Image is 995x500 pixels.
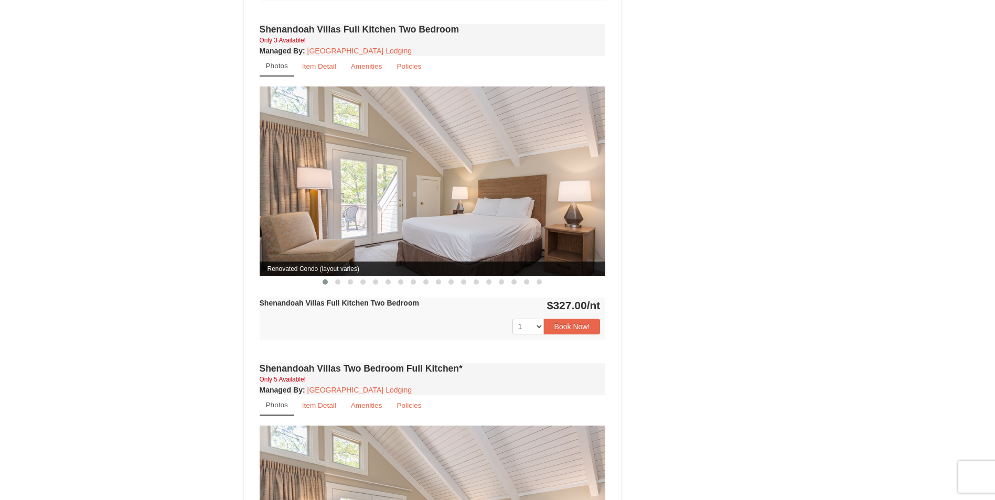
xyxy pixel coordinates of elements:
strong: Shenandoah Villas Full Kitchen Two Bedroom [260,299,419,307]
span: /nt [587,299,601,311]
strong: $327.00 [547,299,601,311]
small: Only 3 Available! [260,37,306,44]
button: Book Now! [544,319,601,334]
small: Amenities [351,62,382,70]
small: Amenities [351,401,382,409]
a: Item Detail [295,56,343,77]
a: Policies [390,56,428,77]
a: Policies [390,395,428,416]
a: [GEOGRAPHIC_DATA] Lodging [307,386,412,394]
small: Policies [397,62,421,70]
a: Photos [260,56,294,77]
strong: : [260,386,305,394]
h4: Shenandoah Villas Two Bedroom Full Kitchen* [260,363,606,374]
a: Photos [260,395,294,416]
small: Only 5 Available! [260,376,306,383]
h4: Shenandoah Villas Full Kitchen Two Bedroom [260,24,606,35]
span: Managed By [260,47,303,55]
a: Amenities [344,395,389,416]
small: Policies [397,401,421,409]
a: Item Detail [295,395,343,416]
a: [GEOGRAPHIC_DATA] Lodging [307,47,412,55]
small: Item Detail [302,401,336,409]
small: Photos [266,401,288,409]
span: Managed By [260,386,303,394]
a: Amenities [344,56,389,77]
span: Renovated Condo (layout varies) [260,262,606,276]
strong: : [260,47,305,55]
small: Item Detail [302,62,336,70]
img: Renovated Condo (layout varies) [260,86,606,276]
small: Photos [266,62,288,70]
